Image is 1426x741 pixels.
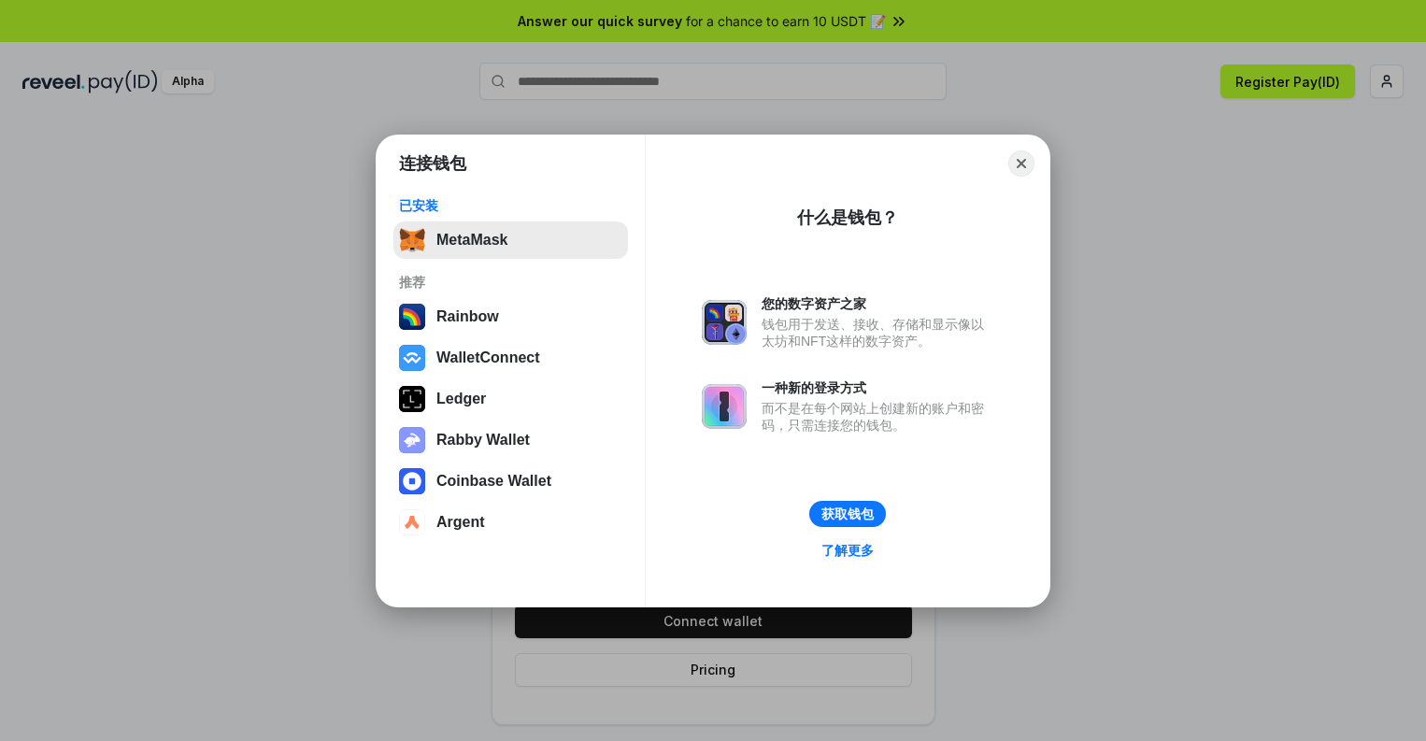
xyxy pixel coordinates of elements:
div: 钱包用于发送、接收、存储和显示像以太坊和NFT这样的数字资产。 [762,316,993,349]
div: 已安装 [399,197,622,214]
h1: 连接钱包 [399,152,466,175]
img: svg+xml,%3Csvg%20width%3D%22120%22%20height%3D%22120%22%20viewBox%3D%220%200%20120%20120%22%20fil... [399,304,425,330]
div: 什么是钱包？ [797,207,898,229]
button: Rabby Wallet [393,421,628,459]
div: 了解更多 [821,542,874,559]
button: Coinbase Wallet [393,463,628,500]
img: svg+xml,%3Csvg%20xmlns%3D%22http%3A%2F%2Fwww.w3.org%2F2000%2Fsvg%22%20fill%3D%22none%22%20viewBox... [702,300,747,345]
img: svg+xml,%3Csvg%20fill%3D%22none%22%20height%3D%2233%22%20viewBox%3D%220%200%2035%2033%22%20width%... [399,227,425,253]
button: Close [1008,150,1034,177]
button: 获取钱包 [809,501,886,527]
div: 而不是在每个网站上创建新的账户和密码，只需连接您的钱包。 [762,400,993,434]
button: Rainbow [393,298,628,335]
img: svg+xml,%3Csvg%20xmlns%3D%22http%3A%2F%2Fwww.w3.org%2F2000%2Fsvg%22%20width%3D%2228%22%20height%3... [399,386,425,412]
div: 推荐 [399,274,622,291]
div: Ledger [436,391,486,407]
img: svg+xml,%3Csvg%20width%3D%2228%22%20height%3D%2228%22%20viewBox%3D%220%200%2028%2028%22%20fill%3D... [399,345,425,371]
img: svg+xml,%3Csvg%20width%3D%2228%22%20height%3D%2228%22%20viewBox%3D%220%200%2028%2028%22%20fill%3D... [399,509,425,535]
div: Argent [436,514,485,531]
div: 一种新的登录方式 [762,379,993,396]
img: svg+xml,%3Csvg%20width%3D%2228%22%20height%3D%2228%22%20viewBox%3D%220%200%2028%2028%22%20fill%3D... [399,468,425,494]
div: Rabby Wallet [436,432,530,449]
button: Ledger [393,380,628,418]
img: svg+xml,%3Csvg%20xmlns%3D%22http%3A%2F%2Fwww.w3.org%2F2000%2Fsvg%22%20fill%3D%22none%22%20viewBox... [702,384,747,429]
button: Argent [393,504,628,541]
button: MetaMask [393,221,628,259]
div: Rainbow [436,308,499,325]
img: svg+xml,%3Csvg%20xmlns%3D%22http%3A%2F%2Fwww.w3.org%2F2000%2Fsvg%22%20fill%3D%22none%22%20viewBox... [399,427,425,453]
div: 获取钱包 [821,506,874,522]
div: WalletConnect [436,349,540,366]
div: 您的数字资产之家 [762,295,993,312]
div: MetaMask [436,232,507,249]
button: WalletConnect [393,339,628,377]
div: Coinbase Wallet [436,473,551,490]
a: 了解更多 [810,538,885,563]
